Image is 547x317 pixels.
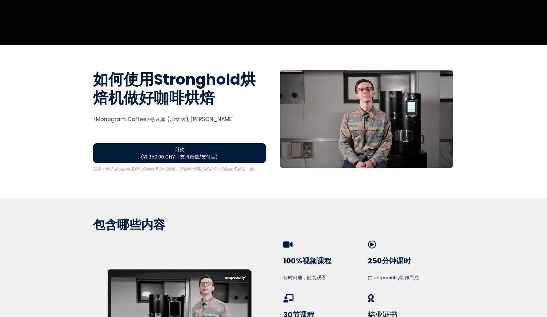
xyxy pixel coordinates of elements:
[93,143,266,163] button: 付款(¥1,350.00 CNY - 支持微信/支付宝)
[93,115,266,123] div: <Monogram Coffee>寻豆师 (加拿大), [PERSON_NAME]
[93,166,258,172] span: 注意！为了成功的将课程与您的账号进行绑定，付款时填写的邮箱需与您的账号邮箱一致。
[283,256,365,266] h3: 100%视频课程
[93,70,266,107] h1: 如何使用Stronghold烘焙机做好咖啡烘焙
[283,274,365,281] div: 何时何地，随意观看
[368,256,450,266] h3: 250分钟课时
[93,217,454,232] p: 包含哪些内容
[141,146,218,160] span: 付款 (¥1,350.00 CNY - 支持微信/支付宝)
[368,274,450,281] div: 由unspecialty制作而成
